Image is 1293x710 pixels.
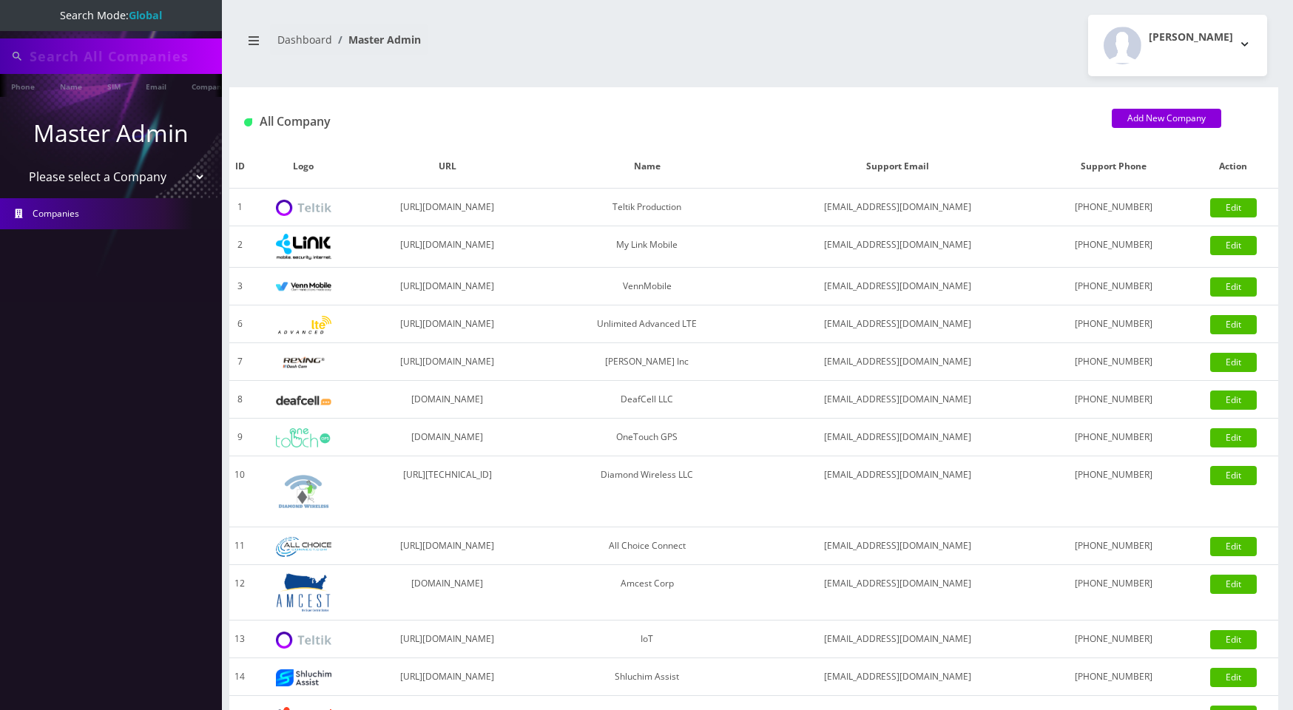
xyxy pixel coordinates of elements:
[538,565,757,621] td: Amcest Corp
[757,343,1039,381] td: [EMAIL_ADDRESS][DOMAIN_NAME]
[538,527,757,565] td: All Choice Connect
[276,632,331,649] img: IoT
[1112,109,1221,128] a: Add New Company
[276,234,331,260] img: My Link Mobile
[757,268,1039,305] td: [EMAIL_ADDRESS][DOMAIN_NAME]
[1210,315,1257,334] a: Edit
[229,565,250,621] td: 12
[1210,198,1257,217] a: Edit
[184,74,234,97] a: Company
[100,74,128,97] a: SIM
[229,527,250,565] td: 11
[357,419,538,456] td: [DOMAIN_NAME]
[538,456,757,527] td: Diamond Wireless LLC
[1039,226,1189,268] td: [PHONE_NUMBER]
[229,456,250,527] td: 10
[276,282,331,292] img: VennMobile
[757,381,1039,419] td: [EMAIL_ADDRESS][DOMAIN_NAME]
[757,527,1039,565] td: [EMAIL_ADDRESS][DOMAIN_NAME]
[357,189,538,226] td: [URL][DOMAIN_NAME]
[30,42,218,70] input: Search All Companies
[538,381,757,419] td: DeafCell LLC
[276,200,331,217] img: Teltik Production
[1039,658,1189,696] td: [PHONE_NUMBER]
[229,189,250,226] td: 1
[1210,668,1257,687] a: Edit
[538,621,757,658] td: IoT
[357,268,538,305] td: [URL][DOMAIN_NAME]
[1039,268,1189,305] td: [PHONE_NUMBER]
[1039,343,1189,381] td: [PHONE_NUMBER]
[757,419,1039,456] td: [EMAIL_ADDRESS][DOMAIN_NAME]
[538,305,757,343] td: Unlimited Advanced LTE
[1039,527,1189,565] td: [PHONE_NUMBER]
[1210,630,1257,649] a: Edit
[1210,575,1257,594] a: Edit
[1210,466,1257,485] a: Edit
[229,305,250,343] td: 6
[538,658,757,696] td: Shluchim Assist
[229,268,250,305] td: 3
[229,381,250,419] td: 8
[1039,565,1189,621] td: [PHONE_NUMBER]
[276,356,331,370] img: Rexing Inc
[276,572,331,612] img: Amcest Corp
[1039,621,1189,658] td: [PHONE_NUMBER]
[229,658,250,696] td: 14
[276,396,331,405] img: DeafCell LLC
[276,428,331,447] img: OneTouch GPS
[1210,390,1257,410] a: Edit
[1210,537,1257,556] a: Edit
[229,419,250,456] td: 9
[757,456,1039,527] td: [EMAIL_ADDRESS][DOMAIN_NAME]
[276,316,331,334] img: Unlimited Advanced LTE
[357,343,538,381] td: [URL][DOMAIN_NAME]
[1210,428,1257,447] a: Edit
[129,8,162,22] strong: Global
[357,226,538,268] td: [URL][DOMAIN_NAME]
[757,658,1039,696] td: [EMAIL_ADDRESS][DOMAIN_NAME]
[1039,381,1189,419] td: [PHONE_NUMBER]
[1039,145,1189,189] th: Support Phone
[357,565,538,621] td: [DOMAIN_NAME]
[276,669,331,686] img: Shluchim Assist
[1088,15,1267,76] button: [PERSON_NAME]
[357,456,538,527] td: [URL][TECHNICAL_ID]
[538,419,757,456] td: OneTouch GPS
[1149,31,1233,44] h2: [PERSON_NAME]
[229,226,250,268] td: 2
[229,621,250,658] td: 13
[332,32,421,47] li: Master Admin
[1210,353,1257,372] a: Edit
[1039,456,1189,527] td: [PHONE_NUMBER]
[276,537,331,557] img: All Choice Connect
[757,189,1039,226] td: [EMAIL_ADDRESS][DOMAIN_NAME]
[244,115,1090,129] h1: All Company
[138,74,174,97] a: Email
[538,268,757,305] td: VennMobile
[538,189,757,226] td: Teltik Production
[357,305,538,343] td: [URL][DOMAIN_NAME]
[240,24,743,67] nav: breadcrumb
[229,145,250,189] th: ID
[277,33,332,47] a: Dashboard
[1189,145,1278,189] th: Action
[538,343,757,381] td: [PERSON_NAME] Inc
[1039,419,1189,456] td: [PHONE_NUMBER]
[538,145,757,189] th: Name
[357,381,538,419] td: [DOMAIN_NAME]
[250,145,357,189] th: Logo
[1039,189,1189,226] td: [PHONE_NUMBER]
[276,464,331,519] img: Diamond Wireless LLC
[357,145,538,189] th: URL
[357,621,538,658] td: [URL][DOMAIN_NAME]
[229,343,250,381] td: 7
[1039,305,1189,343] td: [PHONE_NUMBER]
[1210,277,1257,297] a: Edit
[757,621,1039,658] td: [EMAIL_ADDRESS][DOMAIN_NAME]
[33,207,79,220] span: Companies
[1210,236,1257,255] a: Edit
[244,118,252,126] img: All Company
[60,8,162,22] span: Search Mode:
[53,74,90,97] a: Name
